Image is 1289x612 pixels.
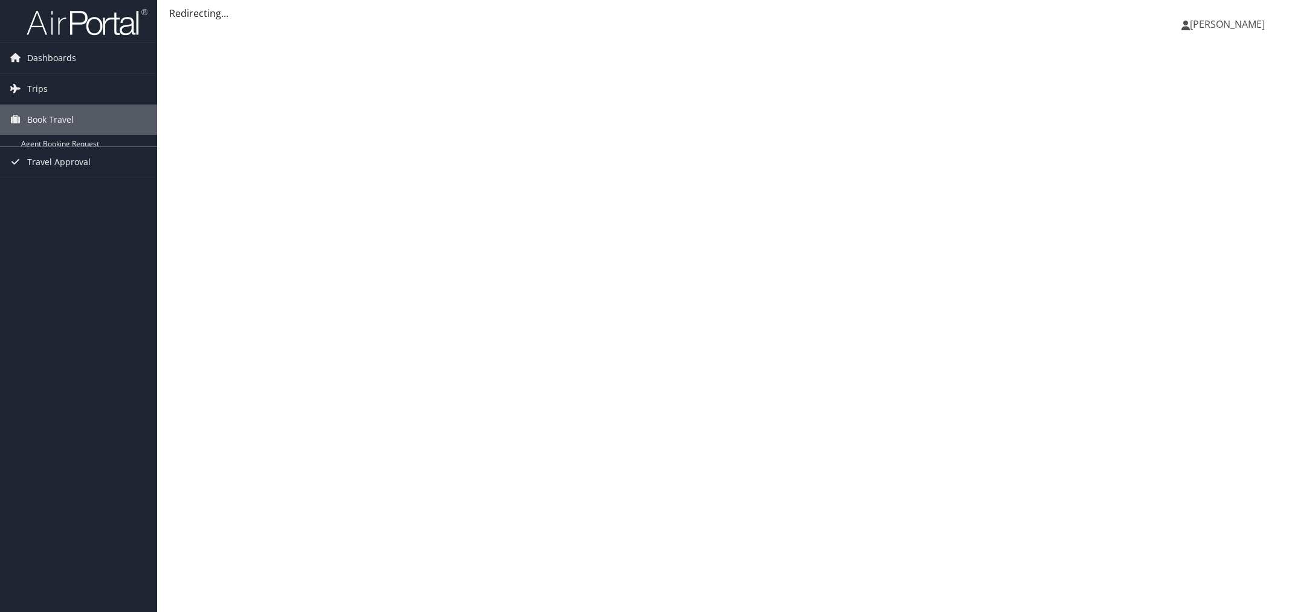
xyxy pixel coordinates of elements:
span: Travel Approval [27,147,91,177]
span: [PERSON_NAME] [1190,18,1265,31]
span: Trips [27,74,48,104]
img: airportal-logo.png [27,8,147,36]
div: Redirecting... [169,6,1277,21]
a: [PERSON_NAME] [1181,6,1277,42]
span: Dashboards [27,43,76,73]
span: Book Travel [27,105,74,135]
